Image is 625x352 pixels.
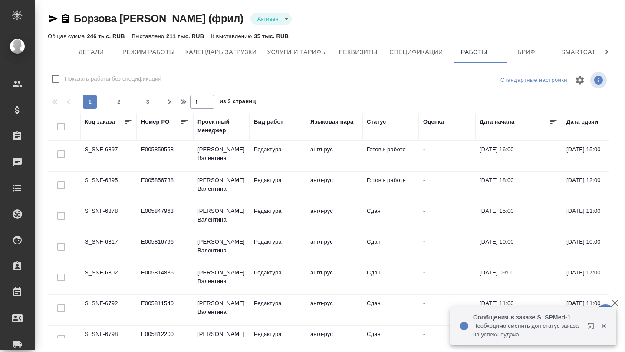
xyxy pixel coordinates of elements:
td: Сдан [362,202,419,233]
a: - [423,208,425,214]
td: S_SNF-6802 [80,264,137,294]
td: E005856738 [137,172,193,202]
td: [DATE] 10:00 [475,233,562,264]
td: [DATE] 16:00 [475,141,562,171]
span: Работы [454,47,495,58]
td: [DATE] 09:00 [475,264,562,294]
button: Активен [255,15,281,23]
a: - [423,300,425,306]
a: - [423,238,425,245]
td: S_SNF-6897 [80,141,137,171]
div: Языковая пара [310,117,354,126]
p: 246 тыс. RUB [87,33,125,39]
p: Выставлено [132,33,167,39]
td: S_SNF-6792 [80,295,137,325]
a: - [423,331,425,337]
span: Показать работы без спецификаций [65,75,161,83]
td: Готов к работе [362,141,419,171]
td: S_SNF-6895 [80,172,137,202]
p: 35 тыс. RUB [254,33,289,39]
div: Код заказа [85,117,115,126]
a: - [423,177,425,183]
td: E005859558 [137,141,193,171]
a: - [423,269,425,276]
td: англ-рус [306,202,362,233]
button: Открыть в новой вкладке [582,317,603,338]
div: Номер PO [141,117,169,126]
td: Сдан [362,233,419,264]
button: 2 [112,95,126,109]
td: E005814836 [137,264,193,294]
td: [PERSON_NAME] Валентина [193,172,250,202]
p: Редактура [254,207,302,215]
span: из 3 страниц [220,96,256,109]
td: [DATE] 18:00 [475,172,562,202]
span: 2 [112,98,126,106]
span: Режим работы [122,47,175,58]
p: Редактура [254,145,302,154]
td: [PERSON_NAME] Валентина [193,202,250,233]
td: [DATE] 15:00 [475,202,562,233]
td: англ-рус [306,172,362,202]
td: англ-рус [306,264,362,294]
span: Детали [70,47,112,58]
a: Борзова [PERSON_NAME] (фрил) [74,13,243,24]
td: S_SNF-6817 [80,233,137,264]
a: - [423,146,425,153]
p: Редактура [254,299,302,308]
p: Общая сумма [48,33,87,39]
div: Статус [367,117,386,126]
td: англ-рус [306,141,362,171]
p: К выставлению [211,33,254,39]
td: S_SNF-6878 [80,202,137,233]
td: E005816796 [137,233,193,264]
td: англ-рус [306,295,362,325]
p: 211 тыс. RUB [166,33,204,39]
td: E005847963 [137,202,193,233]
p: Редактура [254,238,302,246]
td: [PERSON_NAME] Валентина [193,295,250,325]
span: Спецификации [389,47,443,58]
td: Сдан [362,295,419,325]
button: Закрыть [595,322,612,330]
span: Календарь загрузки [185,47,257,58]
td: [PERSON_NAME] Валентина [193,141,250,171]
span: Посмотреть информацию [590,72,609,88]
td: Готов к работе [362,172,419,202]
button: 🙏 [595,304,616,326]
div: Активен [250,13,292,25]
td: англ-рус [306,233,362,264]
span: Smartcat [558,47,599,58]
span: Услуги и тарифы [267,47,327,58]
span: Реквизиты [337,47,379,58]
div: Вид работ [254,117,283,126]
p: Сообщения в заказе S_SPMed-1 [473,313,582,322]
div: split button [498,74,569,87]
td: Сдан [362,264,419,294]
td: [DATE] 11:00 [475,295,562,325]
button: Скопировать ссылку [60,13,71,24]
div: Оценка [423,117,444,126]
p: Необходимо сменить доп статус заказа на успех/неудача [473,322,582,339]
td: E005811540 [137,295,193,325]
td: [PERSON_NAME] Валентина [193,233,250,264]
div: Дата сдачи [566,117,598,126]
span: Бриф [506,47,547,58]
span: 3 [141,98,155,106]
p: Редактура [254,176,302,185]
button: Скопировать ссылку для ЯМессенджера [48,13,58,24]
span: Настроить таблицу [569,70,590,91]
button: 3 [141,95,155,109]
td: [PERSON_NAME] Валентина [193,264,250,294]
p: Редактура [254,268,302,277]
div: Дата начала [480,117,514,126]
div: Проектный менеджер [197,117,245,135]
p: Редактура [254,330,302,339]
